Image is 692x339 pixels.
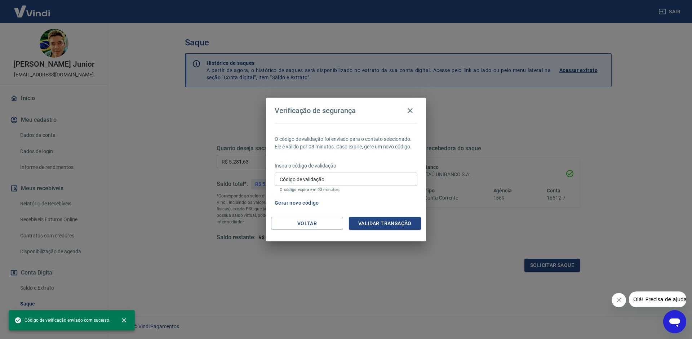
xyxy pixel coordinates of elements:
iframe: Mensagem da empresa [629,291,686,307]
iframe: Fechar mensagem [612,293,626,307]
button: close [116,312,132,328]
h4: Verificação de segurança [275,106,356,115]
p: Insira o código de validação [275,162,417,170]
button: Voltar [271,217,343,230]
p: O código expira em 03 minutos. [280,187,412,192]
p: O código de validação foi enviado para o contato selecionado. Ele é válido por 03 minutos. Caso e... [275,135,417,151]
span: Código de verificação enviado com sucesso. [14,317,110,324]
button: Gerar novo código [272,196,322,210]
span: Olá! Precisa de ajuda? [4,5,61,11]
iframe: Botão para abrir a janela de mensagens [663,310,686,333]
button: Validar transação [349,217,421,230]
